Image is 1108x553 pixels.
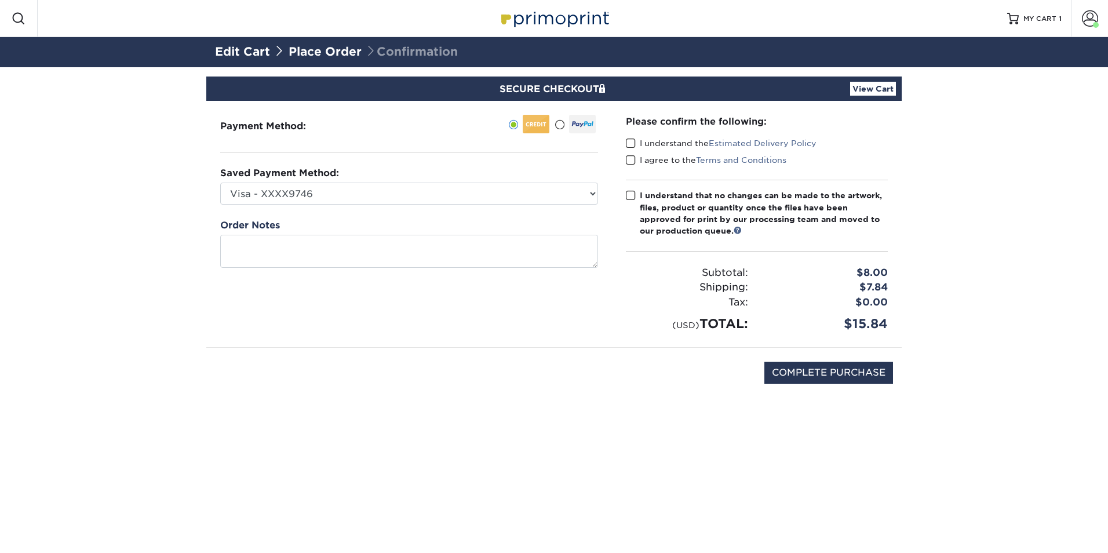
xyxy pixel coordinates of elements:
[1023,14,1056,24] span: MY CART
[365,45,458,59] span: Confirmation
[220,121,334,132] h3: Payment Method:
[500,83,608,94] span: SECURE CHECKOUT
[757,295,896,310] div: $0.00
[757,314,896,333] div: $15.84
[1059,14,1062,23] span: 1
[757,265,896,281] div: $8.00
[640,190,888,237] div: I understand that no changes can be made to the artwork, files, product or quantity once the file...
[696,155,786,165] a: Terms and Conditions
[617,295,757,310] div: Tax:
[709,139,817,148] a: Estimated Delivery Policy
[850,82,896,96] a: View Cart
[617,280,757,295] div: Shipping:
[289,45,362,59] a: Place Order
[215,45,270,59] a: Edit Cart
[617,265,757,281] div: Subtotal:
[496,6,612,31] img: Primoprint
[626,115,888,128] div: Please confirm the following:
[626,137,817,149] label: I understand the
[626,154,786,166] label: I agree to the
[672,320,699,330] small: (USD)
[764,362,893,384] input: COMPLETE PURCHASE
[220,166,339,180] label: Saved Payment Method:
[617,314,757,333] div: TOTAL:
[757,280,896,295] div: $7.84
[220,219,280,232] label: Order Notes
